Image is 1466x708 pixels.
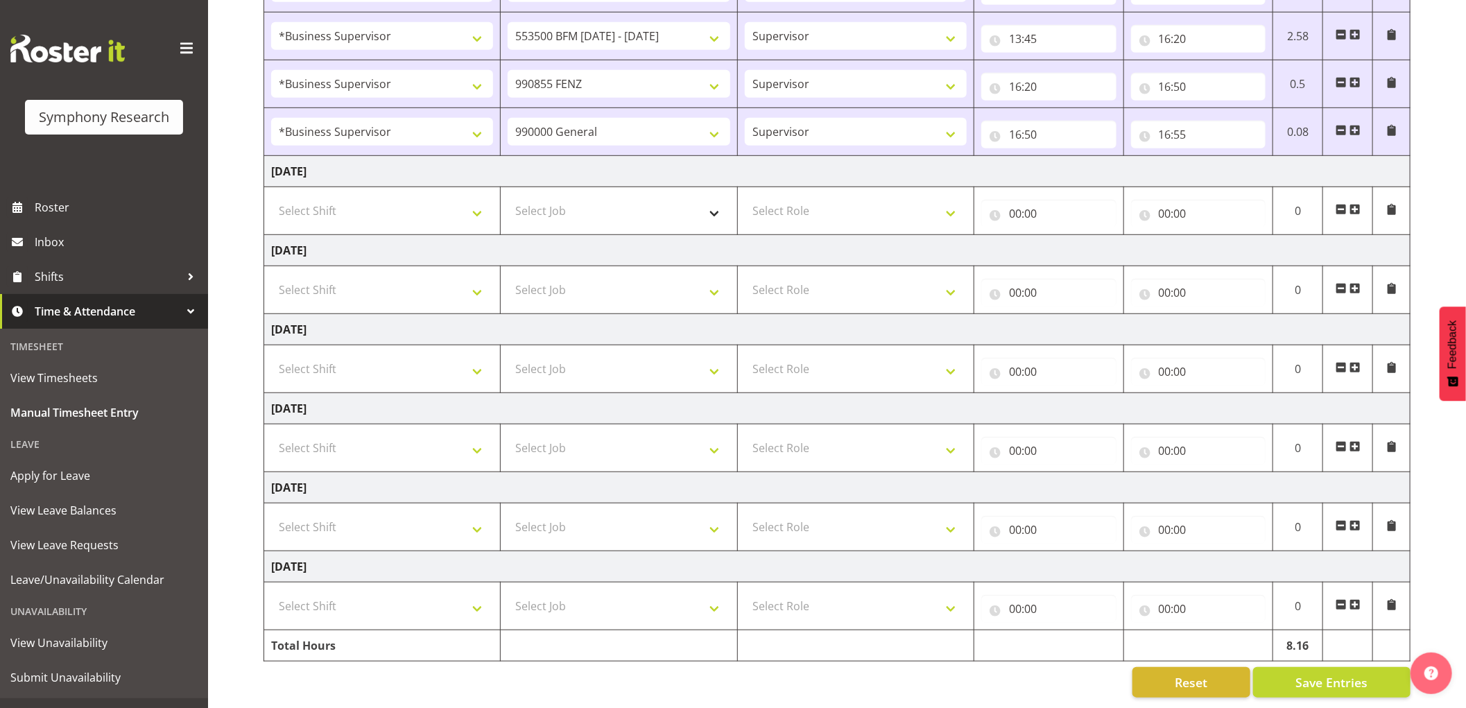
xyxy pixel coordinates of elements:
span: Roster [35,197,201,218]
span: Leave/Unavailability Calendar [10,569,198,590]
span: Reset [1175,673,1207,691]
button: Reset [1132,667,1250,698]
a: Submit Unavailability [3,660,205,695]
input: Click to select... [1131,595,1266,623]
input: Click to select... [1131,358,1266,386]
div: Unavailability [3,597,205,625]
span: View Unavailability [10,632,198,653]
input: Click to select... [981,73,1116,101]
span: Submit Unavailability [10,667,198,688]
span: Save Entries [1295,673,1368,691]
input: Click to select... [1131,200,1266,227]
input: Click to select... [981,437,1116,465]
img: help-xxl-2.png [1424,666,1438,680]
td: 8.16 [1273,630,1323,662]
td: 0 [1273,424,1323,472]
td: Total Hours [264,630,501,662]
input: Click to select... [981,121,1116,148]
input: Click to select... [981,358,1116,386]
div: Symphony Research [39,107,169,128]
span: View Leave Balances [10,500,198,521]
div: Leave [3,430,205,458]
td: [DATE] [264,393,1411,424]
td: [DATE] [264,551,1411,582]
a: View Leave Balances [3,493,205,528]
span: Manual Timesheet Entry [10,402,198,423]
input: Click to select... [981,279,1116,306]
td: 2.58 [1273,12,1323,60]
a: Manual Timesheet Entry [3,395,205,430]
input: Click to select... [981,25,1116,53]
td: 0 [1273,187,1323,235]
td: [DATE] [264,235,1411,266]
td: [DATE] [264,314,1411,345]
input: Click to select... [981,595,1116,623]
td: 0 [1273,345,1323,393]
span: Shifts [35,266,180,287]
input: Click to select... [1131,73,1266,101]
td: [DATE] [264,472,1411,503]
td: 0 [1273,582,1323,630]
input: Click to select... [1131,121,1266,148]
input: Click to select... [981,516,1116,544]
span: Inbox [35,232,201,252]
span: Time & Attendance [35,301,180,322]
td: 0.5 [1273,60,1323,108]
button: Save Entries [1253,667,1411,698]
span: Feedback [1447,320,1459,369]
a: Leave/Unavailability Calendar [3,562,205,597]
a: Apply for Leave [3,458,205,493]
span: Apply for Leave [10,465,198,486]
td: 0.08 [1273,108,1323,156]
td: 0 [1273,503,1323,551]
input: Click to select... [1131,279,1266,306]
td: [DATE] [264,156,1411,187]
input: Click to select... [1131,516,1266,544]
div: Timesheet [3,332,205,361]
img: Rosterit website logo [10,35,125,62]
span: View Timesheets [10,368,198,388]
input: Click to select... [981,200,1116,227]
button: Feedback - Show survey [1440,306,1466,401]
a: View Unavailability [3,625,205,660]
input: Click to select... [1131,437,1266,465]
td: 0 [1273,266,1323,314]
input: Click to select... [1131,25,1266,53]
a: View Timesheets [3,361,205,395]
a: View Leave Requests [3,528,205,562]
span: View Leave Requests [10,535,198,555]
